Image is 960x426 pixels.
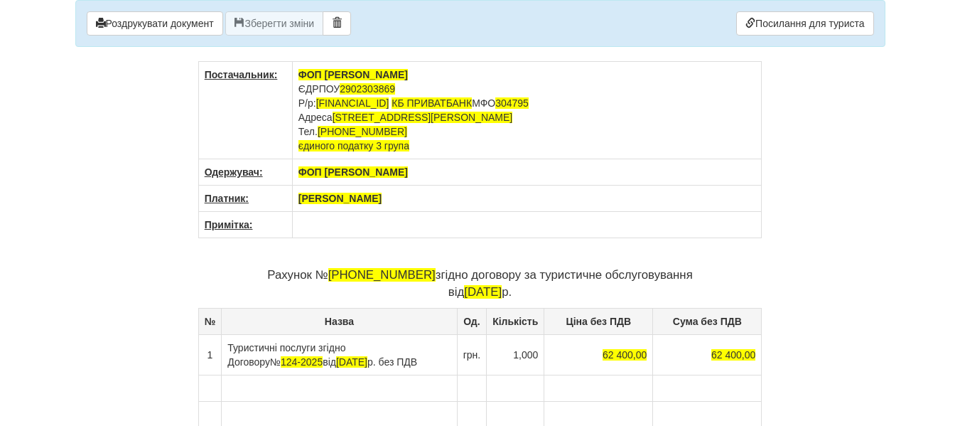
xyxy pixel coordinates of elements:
a: Посилання для туриста [736,11,873,36]
span: № [270,356,323,368]
td: 1,000 [487,334,544,375]
button: Роздрукувати документ [87,11,223,36]
span: [PHONE_NUMBER] [318,126,407,137]
span: ФОП [PERSON_NAME] [298,69,408,80]
span: 62 400,00 [711,349,755,361]
th: Кількість [487,308,544,334]
u: Платник: [205,193,249,204]
th: Од. [457,308,487,334]
p: Рахунок № згідно договору за туристичне обслуговування від р. [198,267,762,301]
span: 2902303869 [340,83,395,95]
th: Сума без ПДВ [653,308,762,334]
button: Зберегти зміни [225,11,323,36]
span: КБ ПРИВАТБАНК [392,97,472,109]
span: 62 400,00 [603,349,647,361]
th: № [198,308,222,334]
td: Туристичні послуги згідно Договору від р. без ПДВ [222,334,457,375]
span: ФОП [PERSON_NAME] [298,166,408,178]
span: [STREET_ADDRESS][PERSON_NAME] [333,112,513,123]
span: [PERSON_NAME] [298,193,382,204]
span: єдиного податку 3 група [298,140,409,151]
td: 1 [198,334,222,375]
th: Назва [222,308,457,334]
span: 304795 [495,97,529,109]
u: Одержувач: [205,166,263,178]
span: [DATE] [336,356,367,368]
td: ЄДРПОУ Р/р: МФО Адреса Тел. [292,62,762,159]
span: [FINANCIAL_ID] [316,97,389,109]
u: Постачальник: [205,69,278,80]
td: грн. [457,334,487,375]
span: [PHONE_NUMBER] [328,268,436,282]
th: Ціна без ПДВ [544,308,653,334]
span: [DATE] [464,285,502,299]
span: 124-2025 [281,356,323,368]
u: Примітка: [205,219,253,230]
